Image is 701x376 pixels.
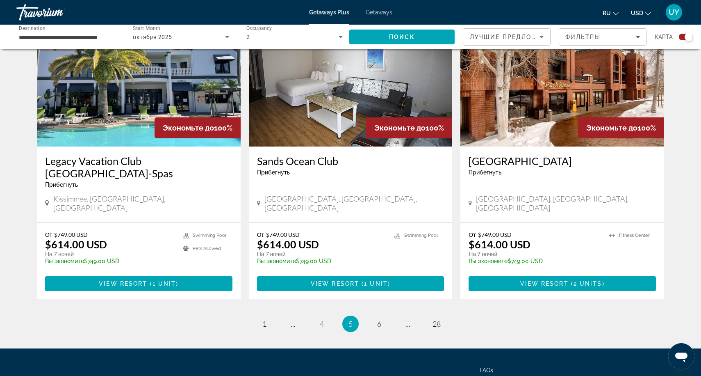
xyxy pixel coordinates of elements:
[152,280,176,287] span: 1 unit
[460,15,664,147] img: Park Plaza
[262,319,266,328] span: 1
[311,280,359,287] span: View Resort
[469,238,530,250] p: $614.00 USD
[45,258,84,264] span: Вы экономите
[257,155,444,167] a: Sands Ocean Club
[432,319,441,328] span: 28
[257,258,296,264] span: Вы экономите
[374,124,426,132] span: Экономьте до
[480,367,493,374] a: FAQs
[569,280,605,287] span: ( )
[163,124,214,132] span: Экономьте до
[478,231,512,238] span: $749.00 USD
[45,258,175,264] p: $749.00 USD
[193,233,226,238] span: Swimming Pool
[45,181,78,188] span: Прибегнуть
[193,246,221,251] span: Pets Allowed
[291,319,296,328] span: ...
[257,258,387,264] p: $749.00 USD
[37,15,241,147] img: Legacy Vacation Club Orlando-Spas
[470,32,544,42] mat-select: Sort by
[348,319,353,328] span: 5
[257,276,444,291] button: View Resort(1 unit)
[389,34,415,40] span: Поиск
[19,32,115,42] input: Select destination
[257,250,387,258] p: На 7 ночей
[246,25,272,31] span: Occupancy
[405,319,410,328] span: ...
[574,280,602,287] span: 2 units
[619,233,650,238] span: Fitness Center
[469,155,656,167] a: [GEOGRAPHIC_DATA]
[45,250,175,258] p: На 7 ночей
[366,117,452,138] div: 100%
[565,34,601,40] span: Фильтры
[469,276,656,291] button: View Resort(2 units)
[476,194,656,212] span: [GEOGRAPHIC_DATA], [GEOGRAPHIC_DATA], [GEOGRAPHIC_DATA]
[631,10,643,16] span: USD
[37,316,664,332] nav: Pagination
[668,343,694,369] iframe: Кнопка запуска окна обмена сообщениями
[559,28,646,46] button: Filters
[469,258,601,264] p: $749.00 USD
[366,9,392,16] a: Getaways
[655,31,673,43] span: карта
[469,231,476,238] span: От
[520,280,569,287] span: View Resort
[257,231,264,238] span: От
[603,7,619,19] button: Change language
[404,233,438,238] span: Swimming Pool
[45,231,52,238] span: От
[155,117,241,138] div: 100%
[45,238,107,250] p: $614.00 USD
[586,124,637,132] span: Экономьте до
[54,231,88,238] span: $749.00 USD
[53,194,232,212] span: Kissimmee, [GEOGRAPHIC_DATA], [GEOGRAPHIC_DATA]
[257,169,290,176] span: Прибегнуть
[359,280,390,287] span: ( )
[133,25,160,31] span: Start Month
[663,4,685,21] button: User Menu
[578,117,664,138] div: 100%
[469,258,508,264] span: Вы экономите
[133,34,172,40] span: октября 2025
[469,250,601,258] p: На 7 ночей
[99,280,147,287] span: View Resort
[19,25,46,31] span: Destination
[45,276,232,291] button: View Resort(1 unit)
[631,7,651,19] button: Change currency
[257,238,319,250] p: $614.00 USD
[246,34,250,40] span: 2
[249,15,453,147] img: Sands Ocean Club
[147,280,178,287] span: ( )
[603,10,611,16] span: ru
[470,34,557,40] span: Лучшие предложения
[364,280,388,287] span: 1 unit
[469,169,501,176] span: Прибегнуть
[16,2,98,23] a: Travorium
[264,194,444,212] span: [GEOGRAPHIC_DATA], [GEOGRAPHIC_DATA], [GEOGRAPHIC_DATA]
[309,9,349,16] a: Getaways Plus
[669,8,679,16] span: UY
[45,155,232,179] a: Legacy Vacation Club [GEOGRAPHIC_DATA]-Spas
[349,30,455,44] button: Search
[320,319,324,328] span: 4
[266,231,300,238] span: $749.00 USD
[377,319,381,328] span: 6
